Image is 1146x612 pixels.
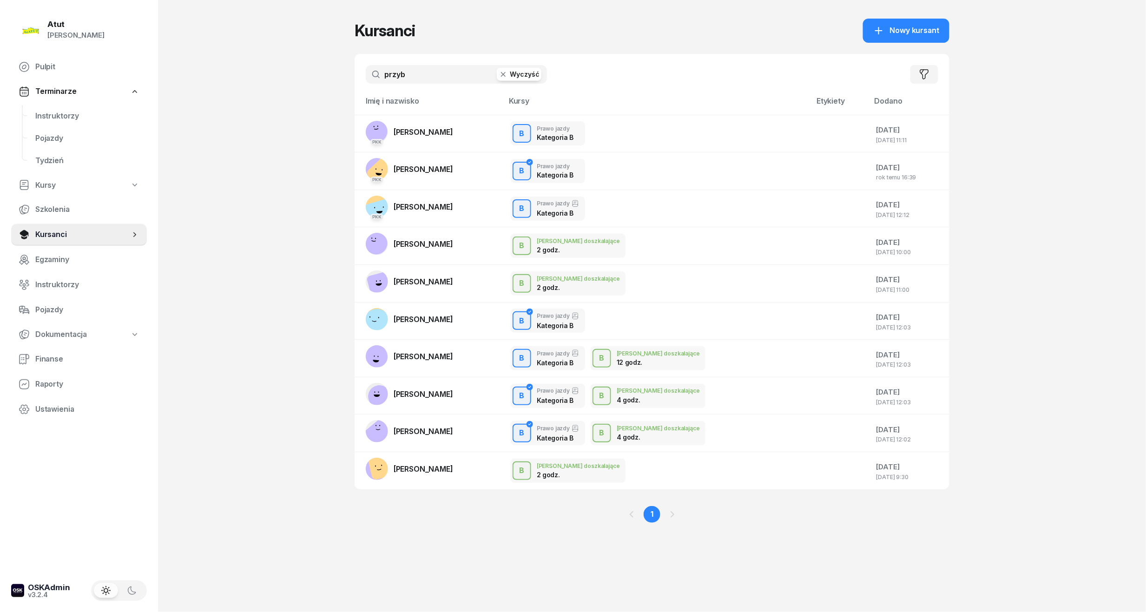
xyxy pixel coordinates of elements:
[35,155,139,167] span: Tydzień
[876,287,942,293] div: [DATE] 11:00
[513,274,531,293] button: B
[497,68,541,81] button: Wyczyść
[11,398,147,421] a: Ustawienia
[366,196,453,218] a: PKK[PERSON_NAME]
[35,229,130,241] span: Kursanci
[876,124,942,136] div: [DATE]
[47,29,105,41] div: [PERSON_NAME]
[394,352,453,361] span: [PERSON_NAME]
[537,200,579,207] div: Prawo jazdy
[593,349,611,368] button: B
[516,313,528,329] div: B
[876,311,942,323] div: [DATE]
[537,133,573,141] div: Kategoria B
[513,387,531,405] button: B
[537,171,573,179] div: Kategoria B
[28,105,147,127] a: Instruktorzy
[516,388,528,404] div: B
[35,179,56,191] span: Kursy
[537,322,579,329] div: Kategoria B
[11,224,147,246] a: Kursanci
[35,353,139,365] span: Finanse
[11,299,147,321] a: Pojazdy
[869,95,949,115] th: Dodano
[35,279,139,291] span: Instruktorzy
[370,214,384,220] div: PKK
[47,20,105,28] div: Atut
[513,461,531,480] button: B
[366,308,453,330] a: [PERSON_NAME]
[617,433,665,441] div: 4 godz.
[876,274,942,286] div: [DATE]
[876,474,942,480] div: [DATE] 9:30
[593,387,611,405] button: B
[366,158,453,180] a: PKK[PERSON_NAME]
[35,254,139,266] span: Egzaminy
[513,311,531,330] button: B
[394,165,453,174] span: [PERSON_NAME]
[617,396,665,404] div: 4 godz.
[537,276,620,282] div: [PERSON_NAME] doszkalające
[35,61,139,73] span: Pulpit
[366,270,453,293] a: [PERSON_NAME]
[366,458,453,480] a: [PERSON_NAME]
[890,25,939,37] span: Nowy kursant
[596,425,608,441] div: B
[876,199,942,211] div: [DATE]
[537,246,585,254] div: 2 godz.
[11,249,147,271] a: Egzaminy
[366,233,453,255] a: [PERSON_NAME]
[513,162,531,180] button: B
[876,386,942,398] div: [DATE]
[876,237,942,249] div: [DATE]
[394,427,453,436] span: [PERSON_NAME]
[35,132,139,145] span: Pojazdy
[516,276,528,291] div: B
[366,121,453,143] a: PKK[PERSON_NAME]
[617,388,700,394] div: [PERSON_NAME] doszkalające
[537,238,620,244] div: [PERSON_NAME] doszkalające
[11,274,147,296] a: Instruktorzy
[537,283,585,291] div: 2 godz.
[394,127,453,137] span: [PERSON_NAME]
[394,315,453,324] span: [PERSON_NAME]
[537,396,579,404] div: Kategoria B
[537,312,579,320] div: Prawo jazdy
[537,163,573,169] div: Prawo jazdy
[537,463,620,469] div: [PERSON_NAME] doszkalające
[35,86,76,98] span: Terminarze
[537,349,579,357] div: Prawo jazdy
[513,199,531,218] button: B
[516,350,528,366] div: B
[370,139,384,145] div: PKK
[503,95,811,115] th: Kursy
[28,150,147,172] a: Tydzień
[537,387,579,395] div: Prawo jazdy
[394,202,453,211] span: [PERSON_NAME]
[11,81,147,102] a: Terminarze
[617,358,665,366] div: 12 godz.
[593,424,611,442] button: B
[876,137,942,143] div: [DATE] 11:11
[513,424,531,442] button: B
[876,249,942,255] div: [DATE] 10:00
[596,388,608,404] div: B
[644,506,660,523] a: 1
[876,162,942,174] div: [DATE]
[394,277,453,286] span: [PERSON_NAME]
[370,177,384,183] div: PKK
[876,461,942,473] div: [DATE]
[11,373,147,395] a: Raporty
[35,378,139,390] span: Raporty
[28,592,70,598] div: v3.2.4
[516,126,528,142] div: B
[28,584,70,592] div: OSKAdmin
[516,463,528,479] div: B
[11,56,147,78] a: Pulpit
[876,436,942,442] div: [DATE] 12:02
[366,420,453,442] a: [PERSON_NAME]
[513,237,531,255] button: B
[876,399,942,405] div: [DATE] 12:03
[366,65,547,84] input: Szukaj
[394,239,453,249] span: [PERSON_NAME]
